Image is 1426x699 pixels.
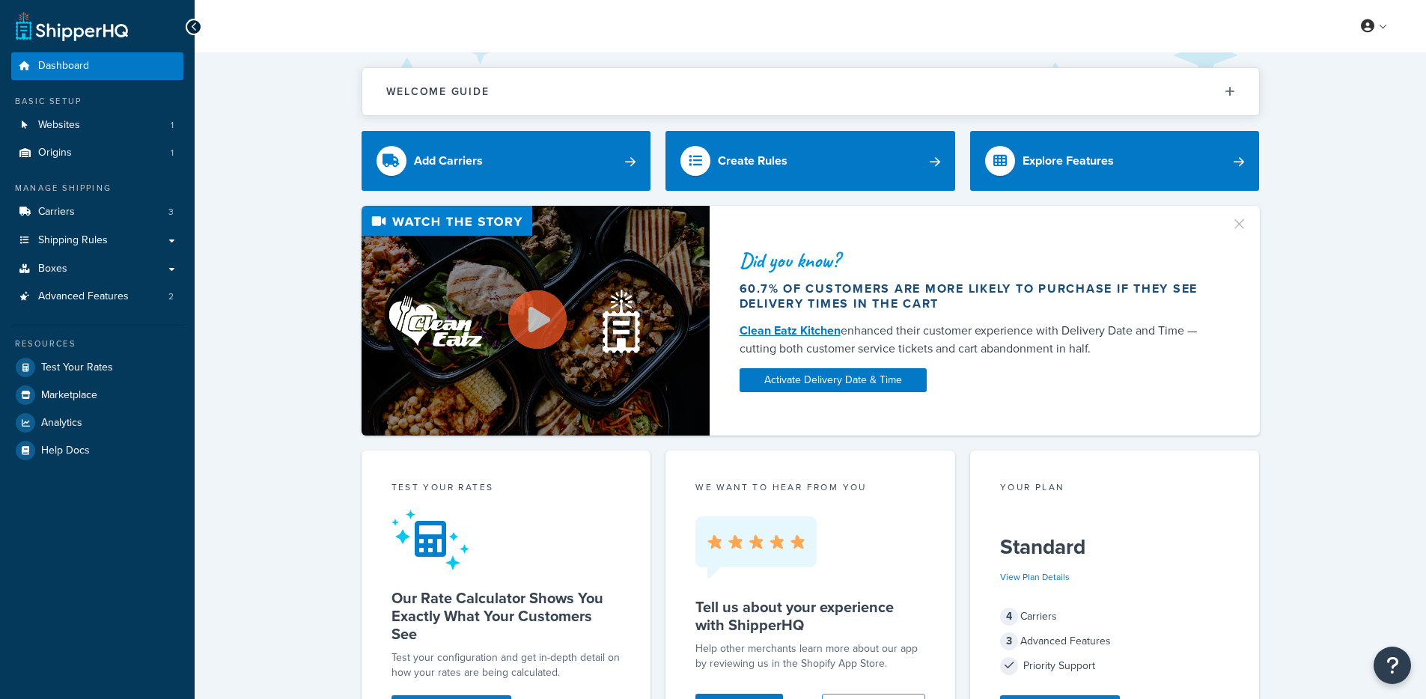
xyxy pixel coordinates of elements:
span: Analytics [41,417,82,430]
h2: Welcome Guide [386,86,490,97]
div: Create Rules [718,150,787,171]
li: Carriers [11,198,183,226]
div: 60.7% of customers are more likely to purchase if they see delivery times in the cart [740,281,1213,311]
span: Carriers [38,206,75,219]
a: Boxes [11,255,183,283]
span: 2 [168,290,174,303]
div: Your Plan [1000,480,1230,498]
div: Manage Shipping [11,182,183,195]
div: Test your rates [391,480,621,498]
div: enhanced their customer experience with Delivery Date and Time — cutting both customer service ti... [740,322,1213,358]
div: Basic Setup [11,95,183,108]
a: Test Your Rates [11,354,183,381]
div: Explore Features [1023,150,1114,171]
a: Dashboard [11,52,183,80]
p: we want to hear from you [695,480,925,494]
a: Add Carriers [362,131,651,191]
a: Clean Eatz Kitchen [740,322,841,339]
a: Activate Delivery Date & Time [740,368,927,392]
div: Test your configuration and get in-depth detail on how your rates are being calculated. [391,650,621,680]
h5: Standard [1000,535,1230,559]
span: Advanced Features [38,290,129,303]
div: Did you know? [740,250,1213,271]
a: View Plan Details [1000,570,1070,584]
span: 1 [171,147,174,159]
a: Websites1 [11,112,183,139]
div: Add Carriers [414,150,483,171]
span: Boxes [38,263,67,275]
span: 3 [1000,632,1018,650]
img: Video thumbnail [362,206,710,436]
a: Origins1 [11,139,183,167]
span: 4 [1000,608,1018,626]
a: Advanced Features2 [11,283,183,311]
span: 1 [171,119,174,132]
div: Resources [11,338,183,350]
span: Test Your Rates [41,361,113,374]
li: Advanced Features [11,283,183,311]
li: Websites [11,112,183,139]
a: Marketplace [11,382,183,409]
div: Carriers [1000,606,1230,627]
a: Shipping Rules [11,227,183,254]
a: Create Rules [665,131,955,191]
span: Dashboard [38,60,89,73]
span: Websites [38,119,80,132]
h5: Tell us about your experience with ShipperHQ [695,598,925,634]
span: Help Docs [41,445,90,457]
div: Advanced Features [1000,631,1230,652]
span: Marketplace [41,389,97,402]
a: Carriers3 [11,198,183,226]
button: Open Resource Center [1374,647,1411,684]
a: Analytics [11,409,183,436]
span: 3 [168,206,174,219]
a: Help Docs [11,437,183,464]
div: Priority Support [1000,656,1230,677]
li: Origins [11,139,183,167]
button: Welcome Guide [362,68,1259,115]
span: Origins [38,147,72,159]
span: Shipping Rules [38,234,108,247]
a: Explore Features [970,131,1260,191]
p: Help other merchants learn more about our app by reviewing us in the Shopify App Store. [695,641,925,671]
h5: Our Rate Calculator Shows You Exactly What Your Customers See [391,589,621,643]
